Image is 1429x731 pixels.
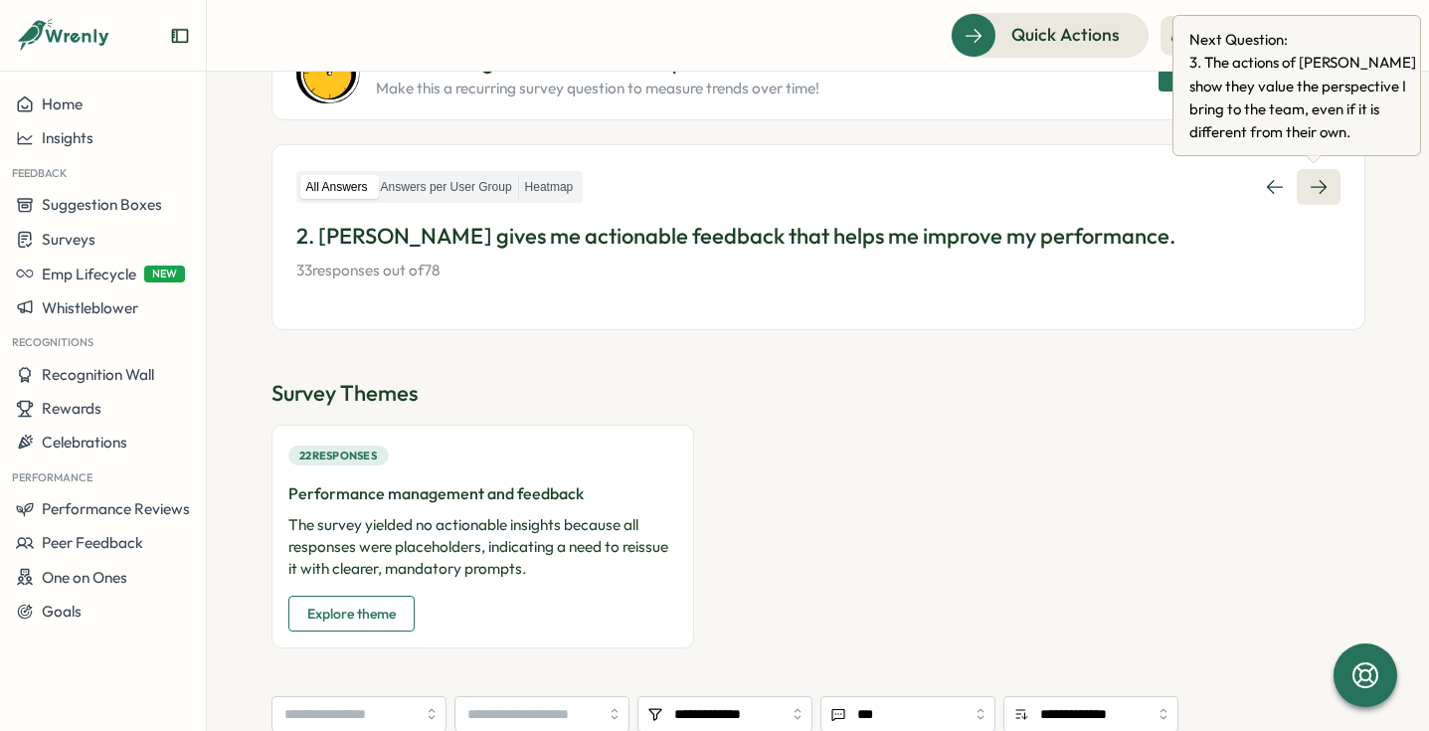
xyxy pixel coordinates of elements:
span: Explore theme [307,597,396,631]
span: Insights [42,128,93,147]
span: Performance Reviews [42,499,190,518]
div: Survey Themes [271,378,1365,409]
button: Quick Actions [951,13,1149,57]
span: Suggestion Boxes [42,195,162,214]
label: All Answers [300,175,374,200]
span: Goals [42,602,82,621]
button: Expand sidebar [170,26,190,46]
button: Set up recurring survey [1159,56,1340,91]
span: Rewards [42,399,101,418]
span: Peer Feedback [42,533,143,552]
span: One on Ones [42,568,127,587]
span: 3 . The actions of [PERSON_NAME] show they value the perspective I bring to the team, even if it ... [1189,51,1428,143]
p: 33 responses out of 78 [296,260,1340,281]
p: Make this a recurring survey question to measure trends over time! [376,78,819,99]
span: 22 responses [299,447,377,464]
h3: Performance management and feedback [288,481,677,506]
span: Celebrations [42,433,127,452]
span: Surveys [42,230,95,249]
label: Answers per User Group [375,175,518,200]
p: 2. [PERSON_NAME] gives me actionable feedback that helps me improve my performance. [296,221,1340,252]
span: NEW [144,266,185,282]
span: Home [42,94,83,113]
span: Recognition Wall [42,365,154,384]
button: Explore theme [288,596,415,632]
span: Quick Actions [1011,22,1120,48]
span: Next Question: [1189,28,1428,51]
label: Heatmap [519,175,580,200]
p: The survey yielded no actionable insights because all responses were placeholders, indicating a n... [288,514,677,580]
span: Whistleblower [42,298,138,317]
span: Emp Lifecycle [42,265,136,283]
